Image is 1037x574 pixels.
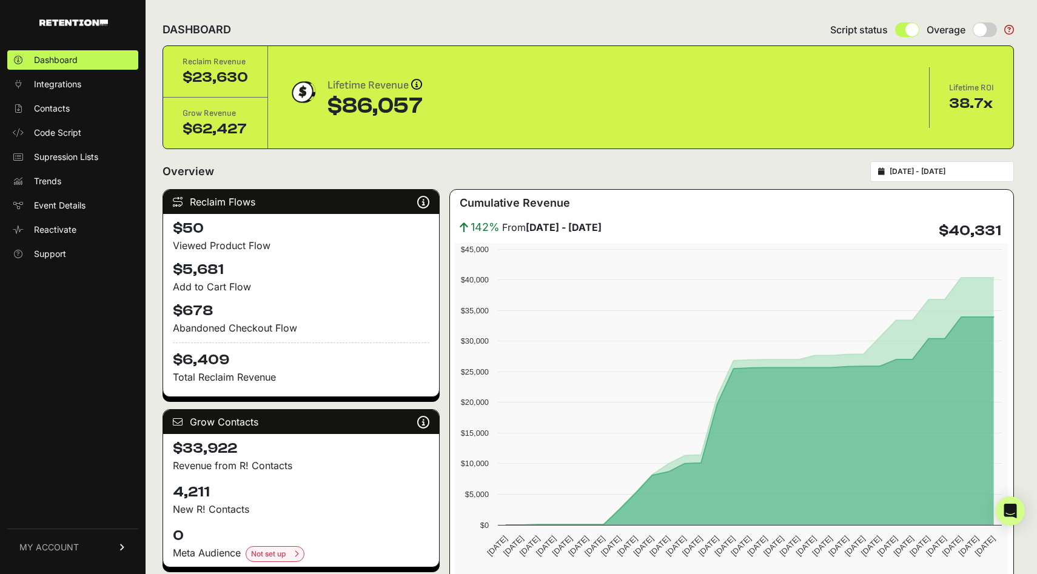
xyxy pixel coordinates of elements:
[173,439,429,458] h4: $33,922
[892,534,916,558] text: [DATE]
[173,370,429,384] p: Total Reclaim Revenue
[173,502,429,516] p: New R! Contacts
[163,163,214,180] h2: Overview
[927,22,965,37] span: Overage
[7,123,138,142] a: Code Script
[461,459,489,468] text: $10,000
[664,534,688,558] text: [DATE]
[502,534,525,558] text: [DATE]
[486,534,509,558] text: [DATE]
[876,534,899,558] text: [DATE]
[183,107,248,119] div: Grow Revenue
[465,490,489,499] text: $5,000
[461,429,489,438] text: $15,000
[949,94,994,113] div: 38.7x
[778,534,802,558] text: [DATE]
[7,172,138,191] a: Trends
[461,367,489,376] text: $25,000
[173,526,429,546] h4: 0
[973,534,997,558] text: [DATE]
[34,199,86,212] span: Event Details
[173,219,429,238] h4: $50
[461,306,489,315] text: $35,000
[924,534,948,558] text: [DATE]
[583,534,606,558] text: [DATE]
[34,151,98,163] span: Supression Lists
[461,245,489,254] text: $45,000
[713,534,737,558] text: [DATE]
[173,238,429,253] div: Viewed Product Flow
[908,534,932,558] text: [DATE]
[939,221,1001,241] h4: $40,331
[173,321,429,335] div: Abandoned Checkout Flow
[762,534,785,558] text: [DATE]
[173,301,429,321] h4: $678
[7,220,138,239] a: Reactivate
[173,546,429,562] div: Meta Audience
[7,75,138,94] a: Integrations
[173,260,429,279] h4: $5,681
[794,534,818,558] text: [DATE]
[34,127,81,139] span: Code Script
[534,534,558,558] text: [DATE]
[941,534,964,558] text: [DATE]
[173,279,429,294] div: Add to Cart Flow
[7,99,138,118] a: Contacts
[745,534,769,558] text: [DATE]
[7,196,138,215] a: Event Details
[173,458,429,473] p: Revenue from R! Contacts
[526,221,602,233] strong: [DATE] - [DATE]
[163,190,439,214] div: Reclaim Flows
[34,175,61,187] span: Trends
[567,534,591,558] text: [DATE]
[551,534,574,558] text: [DATE]
[7,50,138,70] a: Dashboard
[599,534,623,558] text: [DATE]
[163,21,231,38] h2: DASHBOARD
[34,224,76,236] span: Reactivate
[34,248,66,260] span: Support
[648,534,672,558] text: [DATE]
[7,244,138,264] a: Support
[461,336,489,345] text: $30,000
[287,77,318,107] img: dollar-coin-05c43ed7efb7bc0c12610022525b4bbbb207c7efeef5aecc26f025e68dcafac9.png
[34,54,78,66] span: Dashboard
[811,534,834,558] text: [DATE]
[616,534,639,558] text: [DATE]
[680,534,704,558] text: [DATE]
[327,94,423,118] div: $86,057
[7,147,138,167] a: Supression Lists
[827,534,851,558] text: [DATE]
[502,220,602,235] span: From
[163,410,439,434] div: Grow Contacts
[19,541,79,553] span: MY ACCOUNT
[7,529,138,566] a: MY ACCOUNT
[183,119,248,139] div: $62,427
[830,22,888,37] span: Script status
[39,19,108,26] img: Retention.com
[518,534,542,558] text: [DATE]
[697,534,720,558] text: [DATE]
[949,82,994,94] div: Lifetime ROI
[34,102,70,115] span: Contacts
[996,496,1025,526] div: Open Intercom Messenger
[461,398,489,407] text: $20,000
[480,521,489,530] text: $0
[471,219,500,236] span: 142%
[460,195,570,212] h3: Cumulative Revenue
[34,78,81,90] span: Integrations
[327,77,423,94] div: Lifetime Revenue
[183,56,248,68] div: Reclaim Revenue
[461,275,489,284] text: $40,000
[859,534,883,558] text: [DATE]
[173,342,429,370] h4: $6,409
[730,534,753,558] text: [DATE]
[173,482,429,502] h4: 4,211
[957,534,981,558] text: [DATE]
[183,68,248,87] div: $23,630
[843,534,867,558] text: [DATE]
[632,534,656,558] text: [DATE]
